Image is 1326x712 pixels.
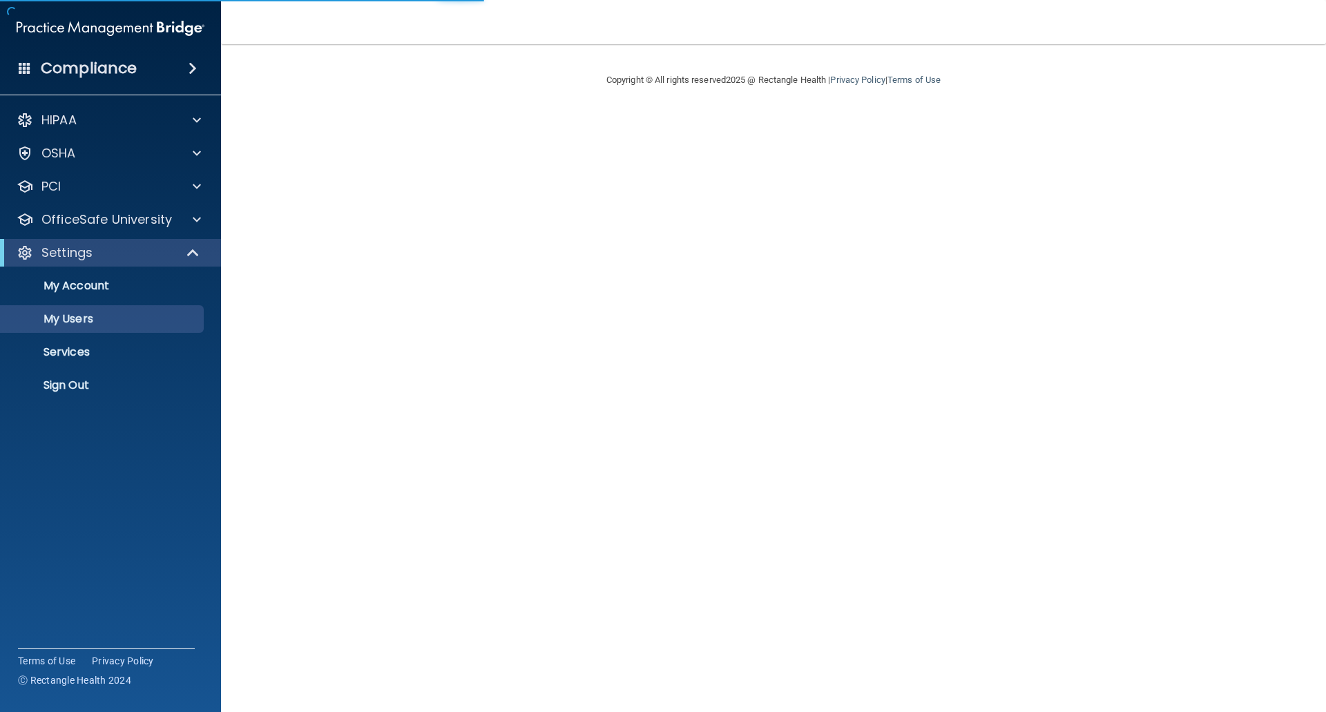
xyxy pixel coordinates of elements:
a: OSHA [17,145,201,162]
a: OfficeSafe University [17,211,201,228]
p: My Account [9,279,198,293]
div: Copyright © All rights reserved 2025 @ Rectangle Health | | [521,58,1026,102]
h4: Compliance [41,59,137,78]
a: Settings [17,244,200,261]
p: OfficeSafe University [41,211,172,228]
p: Sign Out [9,378,198,392]
a: HIPAA [17,112,201,128]
p: PCI [41,178,61,195]
a: Terms of Use [887,75,941,85]
p: OSHA [41,145,76,162]
a: Terms of Use [18,654,75,668]
a: Privacy Policy [92,654,154,668]
span: Ⓒ Rectangle Health 2024 [18,673,131,687]
p: Services [9,345,198,359]
img: PMB logo [17,15,204,42]
p: Settings [41,244,93,261]
a: Privacy Policy [830,75,885,85]
p: My Users [9,312,198,326]
p: HIPAA [41,112,77,128]
a: PCI [17,178,201,195]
